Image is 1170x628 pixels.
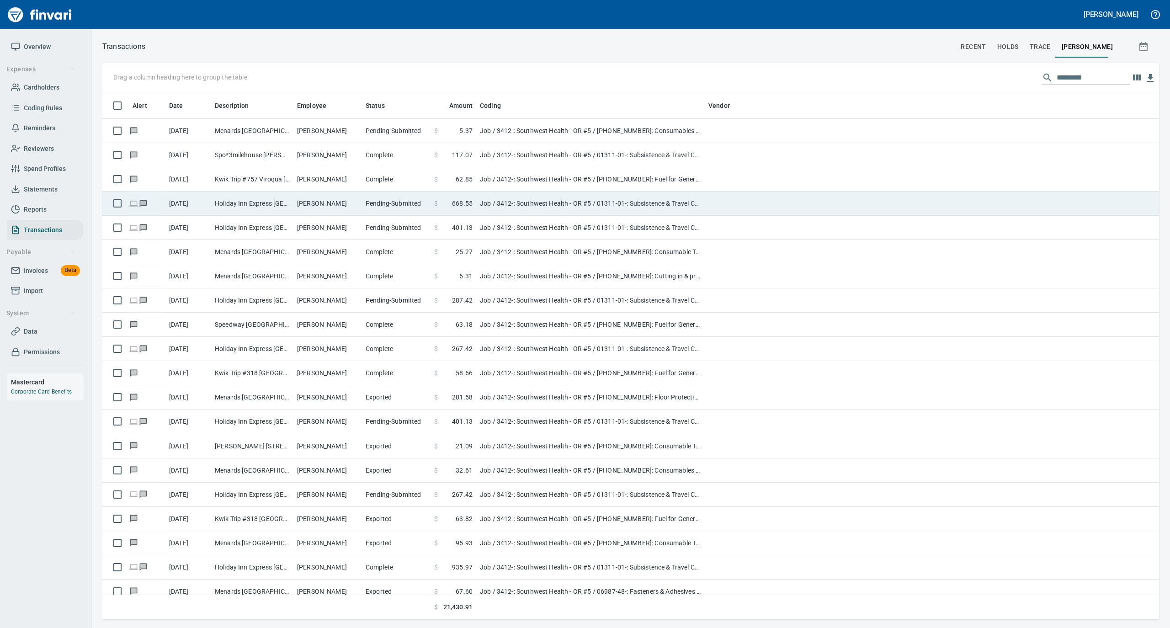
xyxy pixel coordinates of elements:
span: 32.61 [456,466,473,475]
td: Menards [GEOGRAPHIC_DATA] [GEOGRAPHIC_DATA] [GEOGRAPHIC_DATA] [GEOGRAPHIC_DATA] [211,458,293,483]
td: Kwik Trip #318 [GEOGRAPHIC_DATA] WI [211,507,293,531]
td: Job / 3412-: Southwest Health - OR #5 / 01311-01-: Subsistence & Travel CM/GC / 8: Indirects [476,555,705,580]
span: Has messages [129,321,138,327]
a: Reminders [7,118,84,138]
td: [DATE] [165,313,211,337]
span: Has messages [138,297,148,303]
td: Holiday Inn Express [GEOGRAPHIC_DATA] [GEOGRAPHIC_DATA] [211,410,293,434]
td: Pending-Submitted [362,410,431,434]
td: [PERSON_NAME] [293,410,362,434]
td: Job / 3412-: Southwest Health - OR #5 / [PHONE_NUMBER]: Consumable Tools & Accessories - General ... [476,531,705,555]
td: [DATE] [165,531,211,555]
td: Complete [362,264,431,288]
td: Pending-Submitted [362,483,431,507]
td: [PERSON_NAME] [293,531,362,555]
span: Has messages [138,346,148,351]
td: Job / 3412-: Southwest Health - OR #5 / [PHONE_NUMBER]: Fuel for General Conditions/CM Equipment ... [476,361,705,385]
td: [PERSON_NAME] [293,288,362,313]
span: Payable [6,246,75,258]
span: 935.97 [452,563,473,572]
span: holds [997,41,1019,53]
td: Job / 3412-: Southwest Health - OR #5 / 01311-01-: Subsistence & Travel CM/GC / 8: Indirects [476,192,705,216]
td: Holiday Inn Express [GEOGRAPHIC_DATA] [GEOGRAPHIC_DATA] [211,337,293,361]
span: Has messages [129,516,138,522]
span: 668.55 [452,199,473,208]
td: Menards [GEOGRAPHIC_DATA] [GEOGRAPHIC_DATA] [GEOGRAPHIC_DATA] [GEOGRAPHIC_DATA] [211,385,293,410]
span: Has messages [129,588,138,594]
td: Pending-Submitted [362,119,431,143]
td: Complete [362,361,431,385]
span: 62.85 [456,175,473,184]
td: Complete [362,167,431,192]
span: Coding [480,100,501,111]
td: [PERSON_NAME] [STREET_ADDRESS] [211,434,293,458]
td: [DATE] [165,167,211,192]
span: Has messages [138,564,148,570]
span: Import [24,285,43,297]
td: [DATE] [165,385,211,410]
span: 6.31 [459,271,473,281]
td: Job / 3412-: Southwest Health - OR #5 / 01311-01-: Subsistence & Travel CM/GC / 8: Indirects [476,337,705,361]
span: $ [434,247,438,256]
span: $ [434,490,438,499]
td: Job / 3412-: Southwest Health - OR #5 / [PHONE_NUMBER]: Fuel for General Conditions/CM Equipment ... [476,167,705,192]
span: $ [434,563,438,572]
h6: Mastercard [11,377,84,387]
span: $ [434,296,438,305]
td: Job / 3412-: Southwest Health - OR #5 / [PHONE_NUMBER]: Fuel for General Conditions/CM Equipment ... [476,313,705,337]
td: [PERSON_NAME] [293,143,362,167]
span: Coding [480,100,513,111]
p: Transactions [102,41,145,52]
span: 25.27 [456,247,473,256]
span: Has messages [129,467,138,473]
span: $ [434,126,438,135]
td: Pending-Submitted [362,288,431,313]
span: Online transaction [129,297,138,303]
td: [DATE] [165,507,211,531]
td: Exported [362,507,431,531]
span: 267.42 [452,344,473,353]
a: Reviewers [7,138,84,159]
span: 63.18 [456,320,473,329]
span: Alert [133,100,159,111]
td: Job / 3412-: Southwest Health - OR #5 / [PHONE_NUMBER]: Consumables - Carpentry / 8: Indirects [476,119,705,143]
td: Holiday Inn Express [GEOGRAPHIC_DATA] [GEOGRAPHIC_DATA] [211,483,293,507]
span: 21,430.91 [443,602,473,612]
td: Job / 3412-: Southwest Health - OR #5 / [PHONE_NUMBER]: Consumable Tools & Accessories - General ... [476,240,705,264]
span: Has messages [138,224,148,230]
span: Has messages [138,491,148,497]
span: Amount [449,100,473,111]
span: 5.37 [459,126,473,135]
span: $ [434,602,438,612]
button: Download table [1143,71,1157,85]
td: Complete [362,337,431,361]
span: Online transaction [129,418,138,424]
span: Online transaction [129,200,138,206]
a: Reports [7,199,84,220]
span: Cardholders [24,82,59,93]
span: 281.58 [452,393,473,402]
span: Has messages [138,418,148,424]
td: Pending-Submitted [362,192,431,216]
img: Finvari [5,4,74,26]
td: Kwik Trip #757 Viroqua [GEOGRAPHIC_DATA] [211,167,293,192]
h5: [PERSON_NAME] [1084,10,1138,19]
td: [DATE] [165,216,211,240]
span: $ [434,175,438,184]
span: $ [434,223,438,232]
span: Amount [437,100,473,111]
td: [PERSON_NAME] [293,167,362,192]
td: [PERSON_NAME] [293,580,362,604]
span: trace [1030,41,1051,53]
span: $ [434,368,438,378]
span: Has messages [129,249,138,255]
td: [DATE] [165,192,211,216]
td: Job / 3412-: Southwest Health - OR #5 / 01311-01-: Subsistence & Travel CM/GC / 8: Indirects [476,483,705,507]
td: [DATE] [165,580,211,604]
span: 21.09 [456,442,473,451]
span: Date [169,100,195,111]
a: Spend Profiles [7,159,84,179]
td: Job / 3412-: Southwest Health - OR #5 / 01311-01-: Subsistence & Travel CM/GC / 8: Indirects [476,288,705,313]
td: [DATE] [165,143,211,167]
